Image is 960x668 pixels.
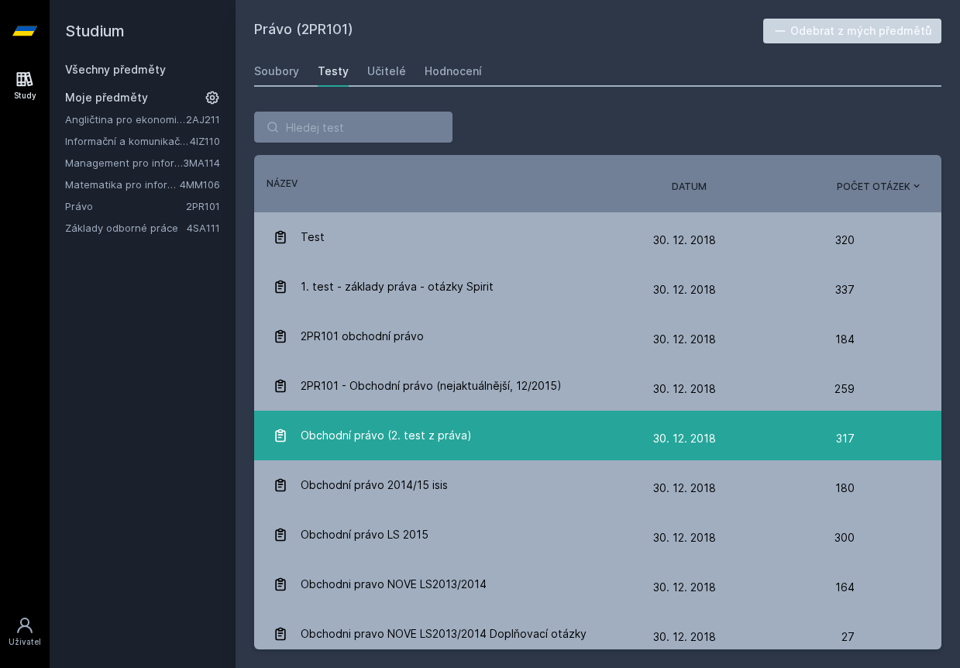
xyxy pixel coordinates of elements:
button: Název [267,177,298,191]
span: 30. 12. 2018 [653,630,716,643]
div: Testy [318,64,349,79]
a: Study [3,62,46,109]
input: Hledej test [254,112,452,143]
span: Počet otázek [837,180,910,194]
span: 30. 12. 2018 [653,382,716,395]
a: 3MA114 [183,157,220,169]
a: Hodnocení [425,56,482,87]
span: Obchodní právo (2. test z práva) [301,420,472,451]
a: Učitelé [367,56,406,87]
a: 2PR101 [186,200,220,212]
span: Test [301,222,325,253]
div: Study [14,90,36,102]
div: Hodnocení [425,64,482,79]
button: Datum [672,180,707,194]
span: 300 [834,522,855,553]
a: 4SA111 [187,222,220,234]
div: Učitelé [367,64,406,79]
a: Uživatel [3,608,46,656]
span: Moje předměty [65,90,148,105]
span: 164 [835,572,855,603]
span: 317 [836,423,855,454]
span: 337 [835,274,855,305]
a: Obchodni pravo NOVE LS2013/2014 Doplňovací otázky 30. 12. 2018 27 [254,609,941,659]
span: 320 [835,225,855,256]
span: 30. 12. 2018 [653,283,716,296]
a: 1. test - základy práva - otázky Spirit 30. 12. 2018 337 [254,262,941,312]
a: Soubory [254,56,299,87]
span: 30. 12. 2018 [653,233,716,246]
span: 2PR101 - Obchodní právo (nejaktuálnější, 12/2015) [301,370,562,401]
a: 4IZ110 [190,135,220,147]
span: 2PR101 obchodní právo [301,321,424,352]
a: Obchodní právo (2. test z práva) 30. 12. 2018 317 [254,411,941,460]
span: 1. test - základy práva - otázky Spirit [301,271,494,302]
a: Obchodni pravo NOVE LS2013/2014 30. 12. 2018 164 [254,560,941,609]
a: Právo [65,198,186,214]
a: Všechny předměty [65,63,166,76]
span: 27 [841,622,855,653]
a: Obchodní právo 2014/15 isis 30. 12. 2018 180 [254,460,941,510]
button: Počet otázek [837,180,923,194]
a: Management pro informatiky a statistiky [65,155,183,170]
a: 2PR101 - Obchodní právo (nejaktuálnější, 12/2015) 30. 12. 2018 259 [254,361,941,411]
span: Obchodni pravo NOVE LS2013/2014 Doplňovací otázky [301,618,587,649]
span: Obchodni pravo NOVE LS2013/2014 [301,569,487,600]
a: Testy [318,56,349,87]
span: 30. 12. 2018 [653,580,716,594]
a: Obchodní právo LS 2015 30. 12. 2018 300 [254,510,941,560]
a: Angličtina pro ekonomická studia 1 (B2/C1) [65,112,186,127]
a: 2PR101 obchodní právo 30. 12. 2018 184 [254,312,941,361]
a: 2AJ211 [186,113,220,126]
span: Obchodní právo LS 2015 [301,519,428,550]
span: 259 [834,374,855,405]
div: Uživatel [9,636,41,648]
span: 30. 12. 2018 [653,531,716,544]
a: Matematika pro informatiky [65,177,180,192]
span: Obchodní právo 2014/15 isis [301,470,448,501]
a: Informační a komunikační technologie [65,133,190,149]
span: 184 [835,324,855,355]
a: Základy odborné práce [65,220,187,236]
button: Odebrat z mých předmětů [763,19,942,43]
a: 4MM106 [180,178,220,191]
h2: Právo (2PR101) [254,19,763,43]
div: Soubory [254,64,299,79]
a: Test 30. 12. 2018 320 [254,212,941,262]
span: 30. 12. 2018 [653,332,716,346]
span: 30. 12. 2018 [653,481,716,494]
span: 30. 12. 2018 [653,432,716,445]
span: 180 [835,473,855,504]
